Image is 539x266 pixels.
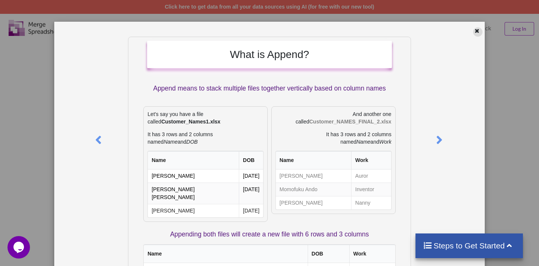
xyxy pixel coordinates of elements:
[351,151,391,169] th: Work
[351,196,391,210] td: Nanny
[239,169,263,183] td: [DATE]
[276,151,351,169] th: Name
[186,139,198,145] i: DOB
[275,131,392,146] p: It has 3 rows and 2 columns named and
[147,110,264,125] p: Let's say you have a file called
[148,204,239,217] td: [PERSON_NAME]
[147,131,264,146] p: It has 3 rows and 2 columns named and
[147,84,392,93] p: Append means to stack multiple files together vertically based on column names
[379,139,392,145] i: Work
[239,204,263,217] td: [DATE]
[148,151,239,169] th: Name
[423,241,515,250] h4: Steps to Get Started
[143,230,395,239] p: Appending both files will create a new file with 6 rows and 3 columns
[351,183,391,196] td: Inventor
[239,151,263,169] th: DOB
[164,139,177,145] i: Name
[276,196,351,210] td: [PERSON_NAME]
[161,119,220,125] b: Customer_Names1.xlsx
[276,169,351,183] td: [PERSON_NAME]
[148,183,239,204] td: [PERSON_NAME] [PERSON_NAME]
[351,169,391,183] td: Auror
[276,183,351,196] td: Momofuku Ando
[144,245,307,263] th: Name
[275,110,392,125] p: And another one called
[148,169,239,183] td: [PERSON_NAME]
[356,139,370,145] i: Name
[239,183,263,204] td: [DATE]
[309,119,391,125] b: Customer_NAMES_FINAL_2.xlsx
[308,245,349,263] th: DOB
[7,236,31,259] iframe: chat widget
[349,245,395,263] th: Work
[155,48,384,61] h2: What is Append?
